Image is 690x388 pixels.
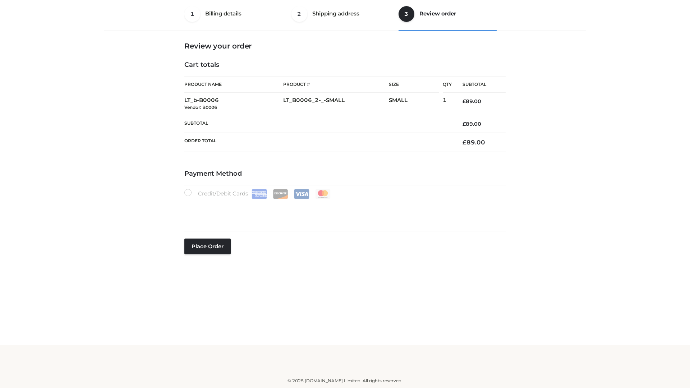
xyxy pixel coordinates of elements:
h4: Payment Method [184,170,506,178]
span: £ [463,139,466,146]
bdi: 89.00 [463,139,485,146]
img: Visa [294,189,309,199]
iframe: Secure payment input frame [183,197,504,223]
td: LT_B0006_2-_-SMALL [283,93,389,115]
td: 1 [443,93,452,115]
span: £ [463,121,466,127]
th: Subtotal [452,77,506,93]
th: Size [389,77,439,93]
img: Amex [252,189,267,199]
span: £ [463,98,466,105]
div: © 2025 [DOMAIN_NAME] Limited. All rights reserved. [107,377,583,384]
img: Discover [273,189,288,199]
h3: Review your order [184,42,506,50]
h4: Cart totals [184,61,506,69]
small: Vendor: B0006 [184,105,217,110]
td: LT_b-B0006 [184,93,283,115]
th: Product # [283,76,389,93]
th: Qty [443,76,452,93]
th: Subtotal [184,115,452,133]
bdi: 89.00 [463,121,481,127]
label: Credit/Debit Cards [184,189,331,199]
button: Place order [184,239,231,254]
td: SMALL [389,93,443,115]
img: Mastercard [315,189,331,199]
bdi: 89.00 [463,98,481,105]
th: Product Name [184,76,283,93]
th: Order Total [184,133,452,152]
